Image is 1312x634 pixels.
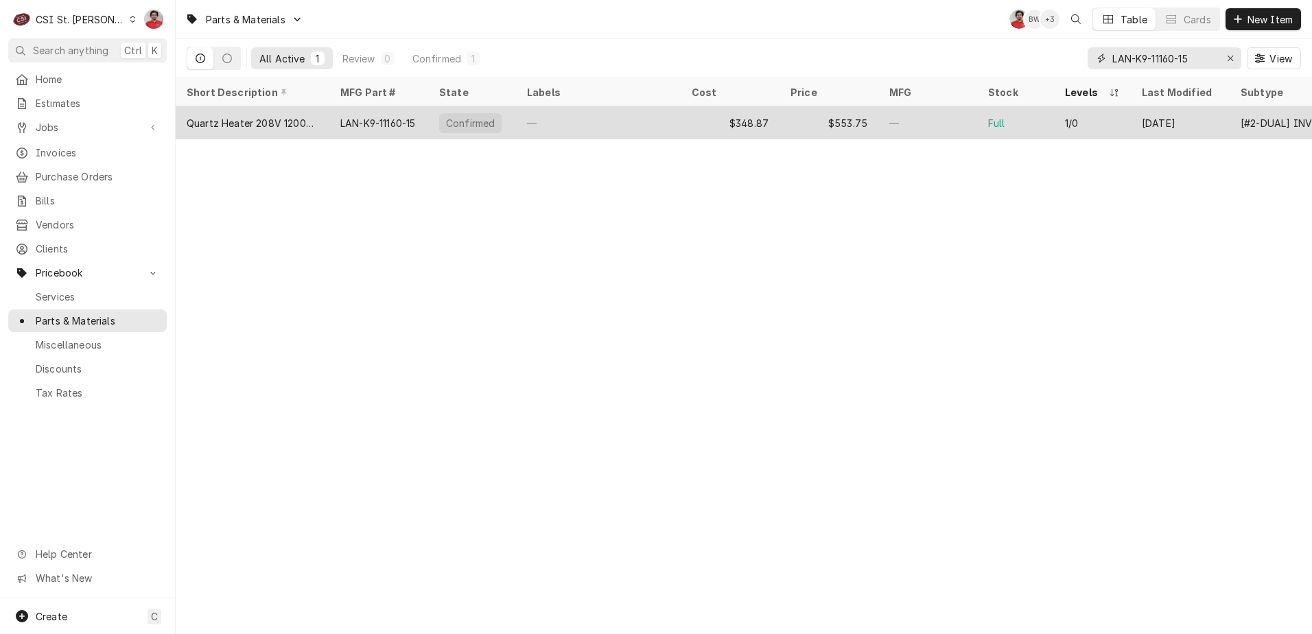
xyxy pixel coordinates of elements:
[1025,10,1044,29] div: BW
[439,85,502,99] div: State
[1009,10,1029,29] div: NF
[187,85,316,99] div: Short Description
[8,189,167,212] a: Bills
[988,85,1040,99] div: Stock
[36,386,160,400] span: Tax Rates
[1226,8,1301,30] button: New Item
[314,51,322,66] div: 1
[36,12,125,27] div: CSI St. [PERSON_NAME]
[988,116,1005,130] div: Full
[187,116,318,130] div: Quartz Heater 208V 1200W 2Ft
[8,285,167,308] a: Services
[1121,12,1147,27] div: Table
[1065,116,1078,130] div: 1/0
[692,85,766,99] div: Cost
[516,106,681,139] div: —
[36,96,160,110] span: Estimates
[527,85,670,99] div: Labels
[1065,85,1106,99] div: Levels
[12,10,32,29] div: CSI St. Louis's Avatar
[206,12,285,27] span: Parts & Materials
[36,547,159,561] span: Help Center
[8,381,167,404] a: Tax Rates
[1142,85,1216,99] div: Last Modified
[8,213,167,236] a: Vendors
[878,106,977,139] div: —
[384,51,392,66] div: 0
[124,43,142,58] span: Ctrl
[8,38,167,62] button: Search anythingCtrlK
[1131,106,1230,139] div: [DATE]
[36,193,160,208] span: Bills
[36,120,139,134] span: Jobs
[36,266,139,280] span: Pricebook
[445,116,496,130] div: Confirmed
[151,609,158,624] span: C
[152,43,158,58] span: K
[8,141,167,164] a: Invoices
[8,237,167,260] a: Clients
[340,116,415,130] div: LAN-K9-11160-15
[33,43,108,58] span: Search anything
[259,51,305,66] div: All Active
[8,116,167,139] a: Go to Jobs
[12,10,32,29] div: C
[1025,10,1044,29] div: Brad Wicks's Avatar
[36,338,160,352] span: Miscellaneous
[8,333,167,356] a: Miscellaneous
[144,10,163,29] div: NF
[340,85,414,99] div: MFG Part #
[36,314,160,328] span: Parts & Materials
[1267,51,1295,66] span: View
[180,8,309,31] a: Go to Parts & Materials
[8,357,167,380] a: Discounts
[1219,47,1241,69] button: Erase input
[342,51,375,66] div: Review
[8,92,167,115] a: Estimates
[889,85,963,99] div: MFG
[1245,12,1296,27] span: New Item
[36,218,160,232] span: Vendors
[8,543,167,565] a: Go to Help Center
[36,242,160,256] span: Clients
[36,611,67,622] span: Create
[36,571,159,585] span: What's New
[469,51,478,66] div: 1
[36,362,160,376] span: Discounts
[8,309,167,332] a: Parts & Materials
[144,10,163,29] div: Nicholas Faubert's Avatar
[790,85,865,99] div: Price
[8,165,167,188] a: Purchase Orders
[36,290,160,304] span: Services
[8,261,167,284] a: Go to Pricebook
[1112,47,1215,69] input: Keyword search
[780,106,878,139] div: $553.75
[8,567,167,589] a: Go to What's New
[1247,47,1301,69] button: View
[36,145,160,160] span: Invoices
[1184,12,1211,27] div: Cards
[1009,10,1029,29] div: Nicholas Faubert's Avatar
[681,106,780,139] div: $348.87
[412,51,461,66] div: Confirmed
[36,169,160,184] span: Purchase Orders
[1065,8,1087,30] button: Open search
[36,72,160,86] span: Home
[1040,10,1059,29] div: + 3
[8,68,167,91] a: Home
